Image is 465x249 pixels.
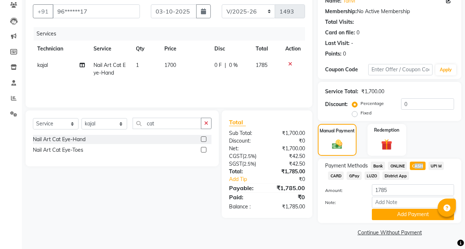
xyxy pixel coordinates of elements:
div: ( ) [224,160,267,168]
span: CGST [229,153,243,159]
span: Total [229,118,246,126]
button: Apply [435,64,456,75]
th: Action [281,41,305,57]
span: | [225,61,226,69]
div: Total: [224,168,267,176]
div: Sub Total: [224,129,267,137]
span: Payment Methods [325,162,368,170]
label: Note: [320,199,366,206]
th: Price [160,41,210,57]
div: ₹1,700.00 [361,88,384,95]
div: No Active Membership [325,8,454,15]
div: 0 [343,50,346,58]
div: Payable: [224,184,267,192]
div: ₹42.50 [267,152,310,160]
div: Last Visit: [325,39,350,47]
span: 0 F [214,61,222,69]
div: ₹1,785.00 [267,184,310,192]
label: Percentage [361,100,384,107]
span: Nail Art Cat Eye-Hand [94,62,126,76]
span: CARD [328,171,344,180]
label: Redemption [374,127,399,133]
span: 2.5% [244,153,255,159]
span: 1785 [256,62,267,68]
span: ONLINE [388,162,407,170]
input: Enter Offer / Coupon Code [368,64,432,75]
button: +91 [33,4,53,18]
div: - [351,39,353,47]
div: ₹42.50 [267,160,310,168]
div: 0 [357,29,359,37]
div: ₹1,785.00 [267,168,310,176]
img: _cash.svg [329,139,346,151]
input: Amount [372,184,454,196]
span: CASH [410,162,426,170]
span: 1 [136,62,139,68]
span: kajal [37,62,48,68]
th: Service [89,41,132,57]
a: Add Tip [224,176,274,183]
span: LUZO [365,171,380,180]
div: Points: [325,50,342,58]
div: ₹0 [267,193,310,201]
img: _gift.svg [378,138,396,152]
a: Continue Without Payment [319,229,460,237]
span: GPay [347,171,362,180]
div: ₹1,785.00 [267,203,310,211]
div: ₹0 [274,176,310,183]
span: SGST [229,161,242,167]
div: Total Visits: [325,18,354,26]
span: 0 % [229,61,238,69]
span: 1700 [164,62,176,68]
label: Fixed [361,110,371,116]
input: Search or Scan [133,118,201,129]
div: Nail Art Cat Eye-Hand [33,136,85,143]
input: Search by Name/Mobile/Email/Code [53,4,140,18]
div: ₹0 [267,137,310,145]
th: Total [251,41,281,57]
span: 2.5% [244,161,255,167]
div: ₹1,700.00 [267,129,310,137]
div: Paid: [224,193,267,201]
div: ( ) [224,152,267,160]
div: Discount: [224,137,267,145]
th: Qty [132,41,160,57]
span: Bank [371,162,385,170]
th: Disc [210,41,251,57]
input: Add Note [372,197,454,208]
button: Add Payment [372,209,454,220]
div: Net: [224,145,267,152]
label: Manual Payment [320,128,355,134]
div: Membership: [325,8,357,15]
div: ₹1,700.00 [267,145,310,152]
div: Nail Art Cat Eye-Toes [33,146,83,154]
div: Balance : [224,203,267,211]
span: District App [382,171,409,180]
div: Card on file: [325,29,355,37]
div: Service Total: [325,88,358,95]
span: UPI M [428,162,444,170]
div: Discount: [325,101,348,108]
div: Coupon Code [325,66,368,73]
div: Services [34,27,310,41]
label: Amount: [320,187,366,194]
th: Technician [33,41,89,57]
